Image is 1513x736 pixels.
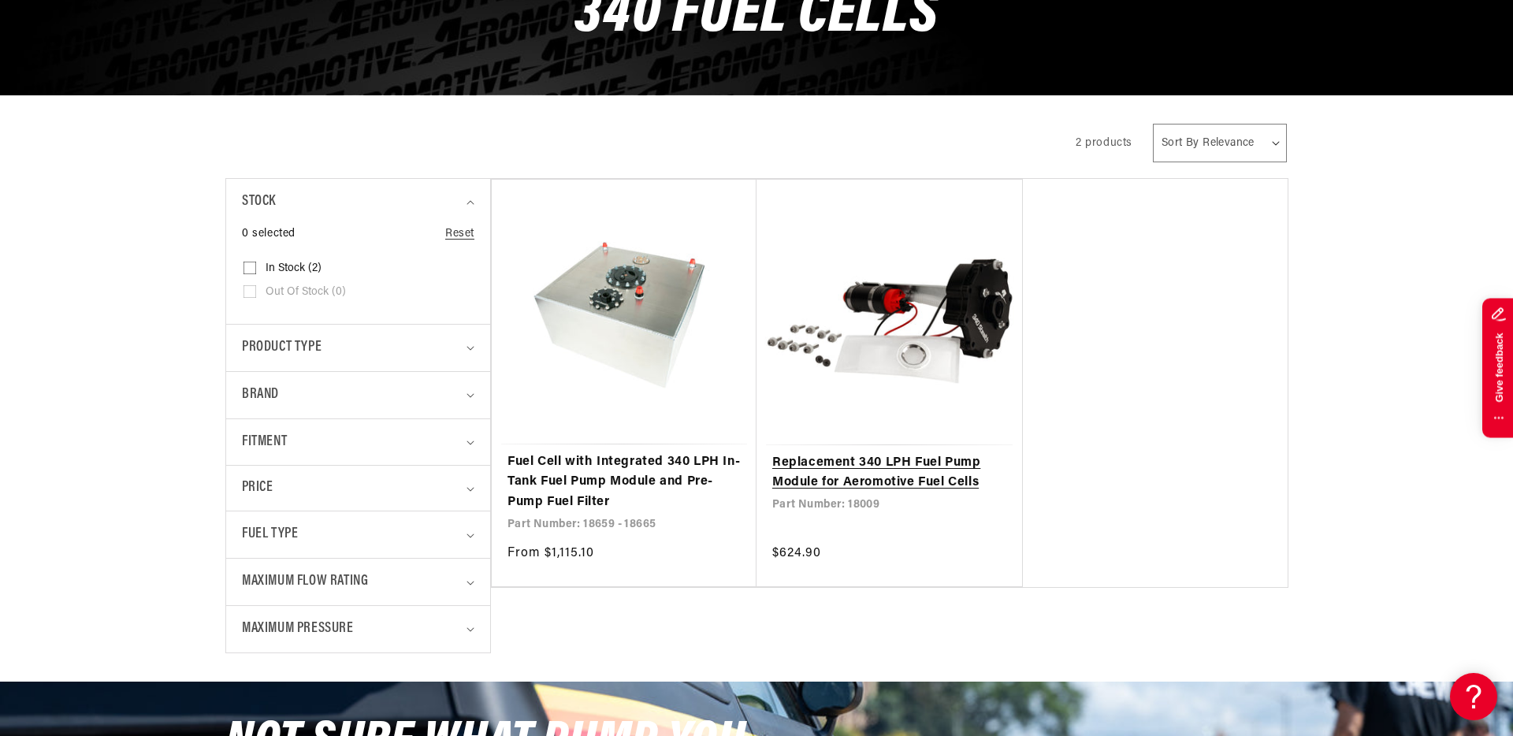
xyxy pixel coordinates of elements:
[242,466,474,511] summary: Price
[242,606,474,652] summary: Maximum Pressure (0 selected)
[242,478,273,499] span: Price
[242,191,276,214] span: Stock
[242,431,287,454] span: Fitment
[266,285,346,299] span: Out of stock (0)
[242,325,474,371] summary: Product type (0 selected)
[242,571,368,593] span: Maximum Flow Rating
[242,384,279,407] span: Brand
[242,225,296,243] span: 0 selected
[507,452,741,513] a: Fuel Cell with Integrated 340 LPH In-Tank Fuel Pump Module and Pre-Pump Fuel Filter
[242,336,322,359] span: Product type
[242,419,474,466] summary: Fitment (0 selected)
[445,225,474,243] a: Reset
[772,453,1006,493] a: Replacement 340 LPH Fuel Pump Module for Aeromotive Fuel Cells
[242,618,354,641] span: Maximum Pressure
[1076,137,1132,149] span: 2 products
[242,559,474,605] summary: Maximum Flow Rating (0 selected)
[242,523,298,546] span: Fuel Type
[242,372,474,418] summary: Brand (0 selected)
[242,511,474,558] summary: Fuel Type (0 selected)
[242,179,474,225] summary: Stock (0 selected)
[266,262,322,276] span: In stock (2)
